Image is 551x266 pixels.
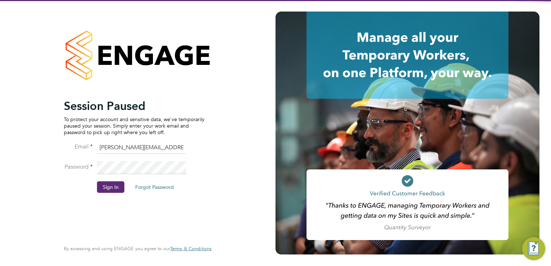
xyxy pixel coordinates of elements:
input: Enter your work email... [97,141,186,154]
button: Forgot Password [129,181,180,193]
a: Terms & Conditions [170,246,212,252]
label: Email [64,143,93,151]
span: By accessing and using ENGAGE you agree to our [64,245,212,252]
button: Sign In [97,181,124,193]
label: Password [64,163,93,171]
h2: Session Paused [64,99,204,113]
button: Engage Resource Center [522,237,545,260]
p: To protect your account and sensitive data, we've temporarily paused your session. Simply enter y... [64,116,204,136]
